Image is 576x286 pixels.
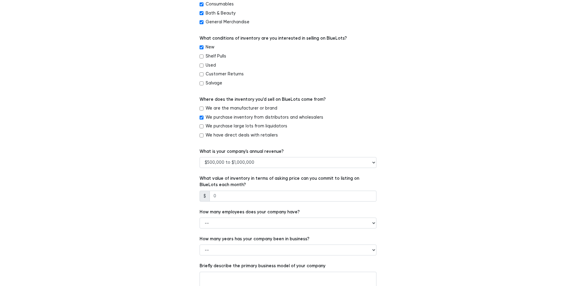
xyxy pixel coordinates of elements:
[200,191,210,202] span: $
[200,107,203,110] input: We are the manufacturer or brand
[206,1,234,8] label: Consumables
[200,148,284,155] label: What is your company's annual revenue?
[206,123,287,130] label: We purchase large lots from liquidators
[200,20,203,24] input: General Merchandise
[210,191,376,202] input: 0
[206,132,278,139] label: We have direct deals with retailers
[200,45,203,49] input: New
[200,236,309,242] label: How many years has your company been in business?
[206,10,236,17] label: Bath & Beauty
[206,71,244,77] label: Customer Returns
[200,72,203,76] input: Customer Returns
[200,116,203,120] input: We purchase inventory from distributors and wholesalers
[200,96,326,103] label: Where does the inventory you’d sell on BlueLots come from?
[200,2,203,6] input: Consumables
[200,64,203,67] input: Used
[206,62,216,69] label: Used
[200,263,325,269] label: Briefly describe the primary business model of your company
[200,175,376,188] label: What value of inventory in terms of asking price can you commit to listing on BlueLots each month?
[200,35,347,42] label: What conditions of inventory are you interested in selling on BlueLots?
[200,81,203,85] input: Salvage
[200,209,300,215] label: How many employees does your company have?
[206,19,249,25] label: General Merchandise
[206,105,277,112] label: We are the manufacturer or brand
[200,11,203,15] input: Bath & Beauty
[206,114,323,121] label: We purchase inventory from distributors and wholesalers
[200,133,203,137] input: We have direct deals with retailers
[206,80,222,87] label: Salvage
[206,44,214,51] label: New
[200,54,203,58] input: Shelf Pulls
[200,124,203,128] input: We purchase large lots from liquidators
[206,53,226,60] label: Shelf Pulls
